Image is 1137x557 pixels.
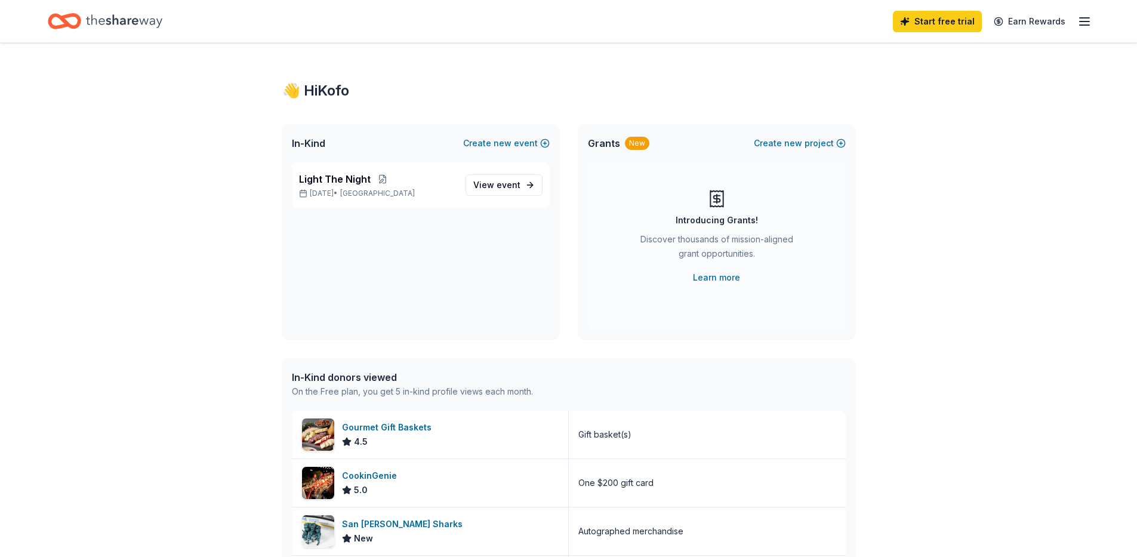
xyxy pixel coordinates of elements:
[676,213,758,227] div: Introducing Grants!
[473,178,520,192] span: View
[299,172,371,186] span: Light The Night
[342,517,467,531] div: San [PERSON_NAME] Sharks
[625,137,649,150] div: New
[340,189,415,198] span: [GEOGRAPHIC_DATA]
[893,11,982,32] a: Start free trial
[302,418,334,451] img: Image for Gourmet Gift Baskets
[693,270,740,285] a: Learn more
[754,136,846,150] button: Createnewproject
[354,483,368,497] span: 5.0
[292,384,533,399] div: On the Free plan, you get 5 in-kind profile views each month.
[578,524,683,538] div: Autographed merchandise
[578,476,654,490] div: One $200 gift card
[302,467,334,499] img: Image for CookinGenie
[494,136,512,150] span: new
[342,420,436,435] div: Gourmet Gift Baskets
[48,7,162,35] a: Home
[299,189,456,198] p: [DATE] •
[784,136,802,150] span: new
[302,515,334,547] img: Image for San Jose Sharks
[466,174,543,196] a: View event
[987,11,1073,32] a: Earn Rewards
[292,370,533,384] div: In-Kind donors viewed
[282,81,855,100] div: 👋 Hi Kofo
[588,136,620,150] span: Grants
[578,427,631,442] div: Gift basket(s)
[354,435,368,449] span: 4.5
[463,136,550,150] button: Createnewevent
[636,232,798,266] div: Discover thousands of mission-aligned grant opportunities.
[342,469,402,483] div: CookinGenie
[354,531,373,546] span: New
[497,180,520,190] span: event
[292,136,325,150] span: In-Kind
